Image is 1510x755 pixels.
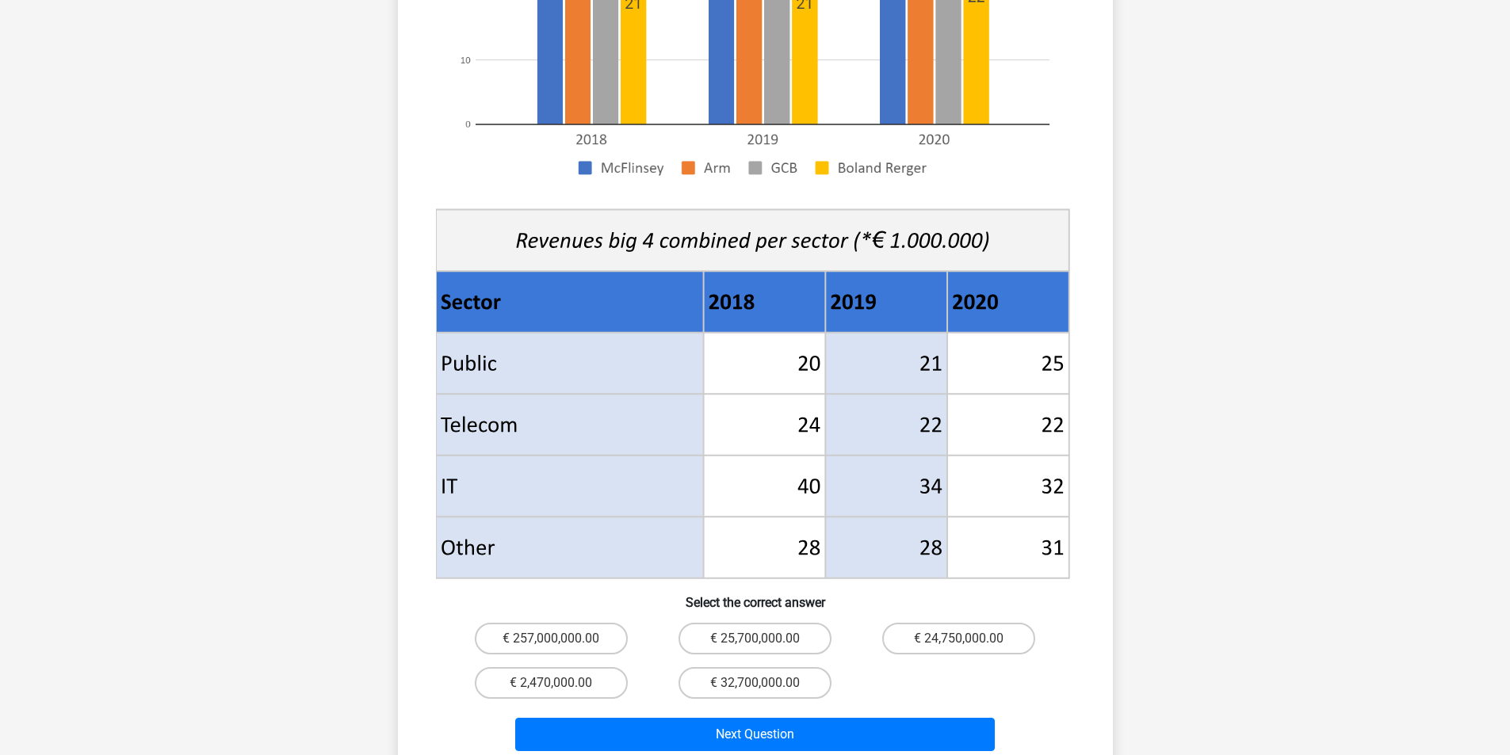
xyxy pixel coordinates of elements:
[882,623,1035,654] label: € 24,750,000.00
[515,718,995,751] button: Next Question
[423,582,1088,610] h6: Select the correct answer
[475,623,628,654] label: € 257,000,000.00
[679,667,831,699] label: € 32,700,000.00
[679,623,831,654] label: € 25,700,000.00
[475,667,628,699] label: € 2,470,000.00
